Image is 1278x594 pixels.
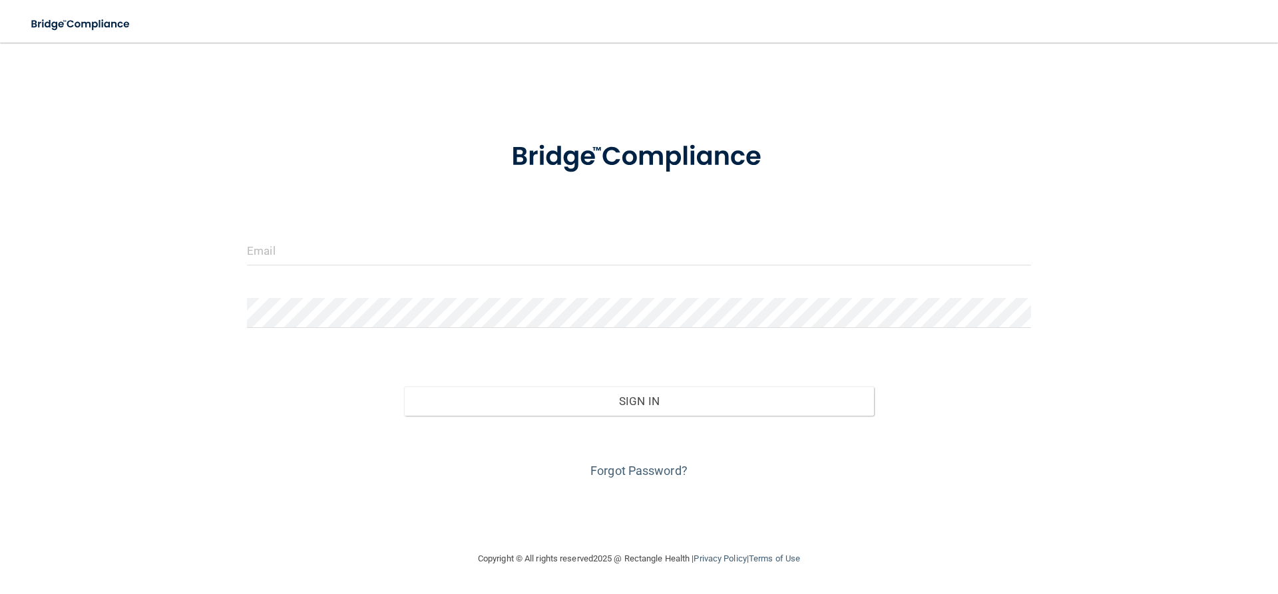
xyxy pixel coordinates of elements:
[20,11,142,38] img: bridge_compliance_login_screen.278c3ca4.svg
[396,537,882,580] div: Copyright © All rights reserved 2025 @ Rectangle Health | |
[484,122,794,192] img: bridge_compliance_login_screen.278c3ca4.svg
[749,553,800,563] a: Terms of Use
[404,386,875,416] button: Sign In
[694,553,746,563] a: Privacy Policy
[247,235,1031,265] input: Email
[590,464,688,478] a: Forgot Password?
